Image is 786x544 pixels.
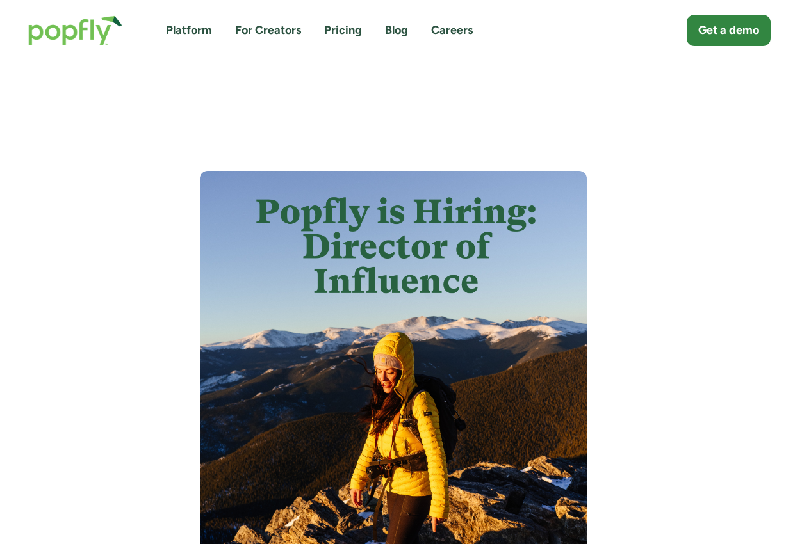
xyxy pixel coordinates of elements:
[385,22,408,38] a: Blog
[324,22,362,38] a: Pricing
[431,22,473,38] a: Careers
[698,22,759,38] div: Get a demo
[235,22,301,38] a: For Creators
[15,3,135,58] a: home
[166,22,212,38] a: Platform
[687,15,771,46] a: Get a demo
